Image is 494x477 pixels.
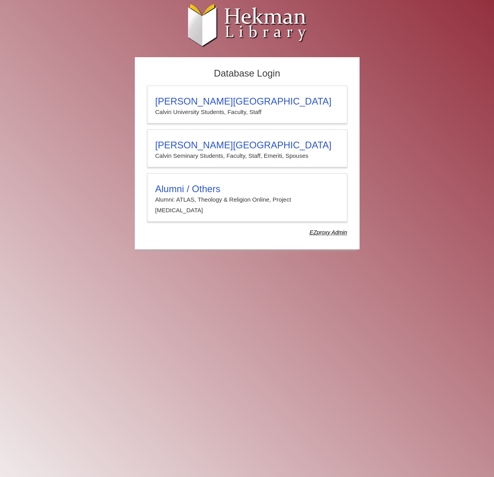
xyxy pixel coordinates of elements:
[143,65,351,82] h2: Database Login
[155,107,339,117] p: Calvin University Students, Faculty, Staff
[155,195,339,215] p: Alumni: ATLAS, Theology & Religion Online, Project [MEDICAL_DATA]
[147,129,347,167] a: [PERSON_NAME][GEOGRAPHIC_DATA]Calvin Seminary Students, Faculty, Staff, Emeriti, Spouses
[155,183,339,195] h3: Alumni / Others
[147,86,347,123] a: [PERSON_NAME][GEOGRAPHIC_DATA]Calvin University Students, Faculty, Staff
[309,229,347,236] dfn: Use Alumni login
[155,96,339,107] h3: [PERSON_NAME][GEOGRAPHIC_DATA]
[155,151,339,161] p: Calvin Seminary Students, Faculty, Staff, Emeriti, Spouses
[155,183,339,215] summary: Alumni / OthersAlumni: ATLAS, Theology & Religion Online, Project [MEDICAL_DATA]
[155,140,339,151] h3: [PERSON_NAME][GEOGRAPHIC_DATA]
